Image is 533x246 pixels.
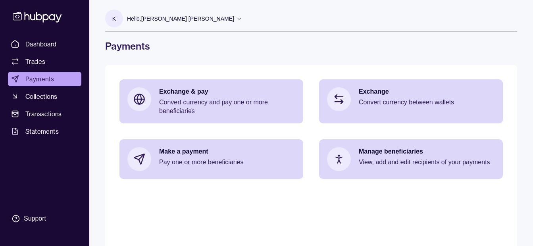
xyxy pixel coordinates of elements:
[8,37,81,51] a: Dashboard
[159,147,295,156] p: Make a payment
[159,98,295,115] p: Convert currency and pay one or more beneficiaries
[159,87,295,96] p: Exchange & pay
[112,14,116,23] p: K
[24,214,46,223] div: Support
[359,158,495,167] p: View, add and edit recipients of your payments
[25,74,54,84] span: Payments
[8,72,81,86] a: Payments
[119,139,303,179] a: Make a paymentPay one or more beneficiaries
[25,127,59,136] span: Statements
[359,87,495,96] p: Exchange
[359,147,495,156] p: Manage beneficiaries
[127,14,234,23] p: Hello, [PERSON_NAME] [PERSON_NAME]
[25,57,45,66] span: Trades
[319,139,503,179] a: Manage beneficiariesView, add and edit recipients of your payments
[25,39,57,49] span: Dashboard
[319,79,503,119] a: ExchangeConvert currency between wallets
[119,79,303,123] a: Exchange & payConvert currency and pay one or more beneficiaries
[8,107,81,121] a: Transactions
[25,92,57,101] span: Collections
[159,158,295,167] p: Pay one or more beneficiaries
[8,54,81,69] a: Trades
[8,210,81,227] a: Support
[105,40,517,52] h1: Payments
[8,89,81,104] a: Collections
[25,109,62,119] span: Transactions
[359,98,495,107] p: Convert currency between wallets
[8,124,81,138] a: Statements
